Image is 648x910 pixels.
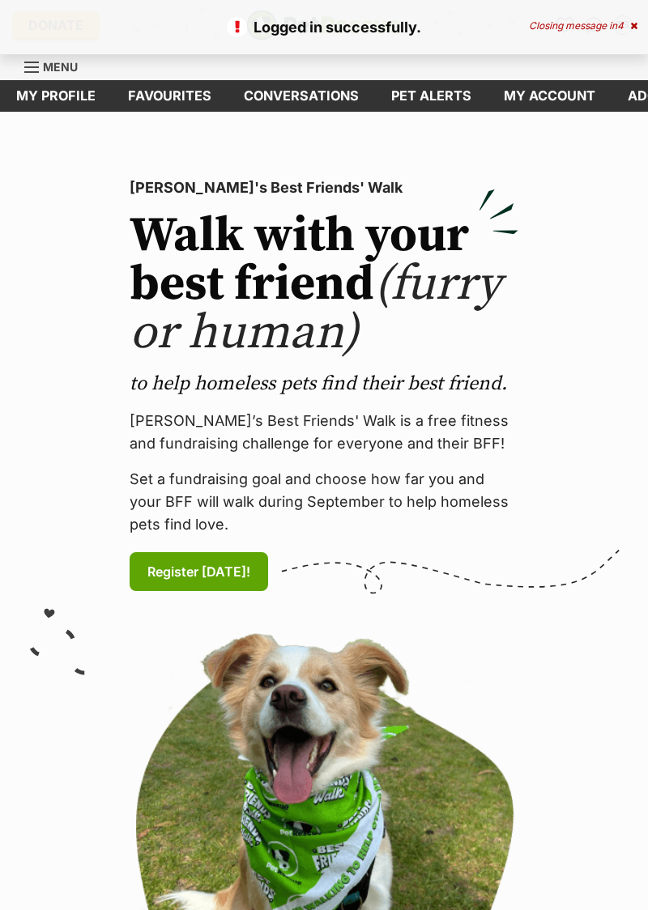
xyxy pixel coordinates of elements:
p: Set a fundraising goal and choose how far you and your BFF will walk during September to help hom... [130,468,518,536]
span: Menu [43,60,78,74]
p: [PERSON_NAME]’s Best Friends' Walk is a free fitness and fundraising challenge for everyone and t... [130,410,518,455]
a: Menu [24,51,89,80]
span: Register [DATE]! [147,562,250,581]
span: (furry or human) [130,254,501,364]
h2: Walk with your best friend [130,212,518,358]
a: Register [DATE]! [130,552,268,591]
p: to help homeless pets find their best friend. [130,371,518,397]
a: Pet alerts [375,80,488,112]
p: [PERSON_NAME]'s Best Friends' Walk [130,176,518,199]
a: My account [488,80,612,112]
a: conversations [228,80,375,112]
a: Favourites [112,80,228,112]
